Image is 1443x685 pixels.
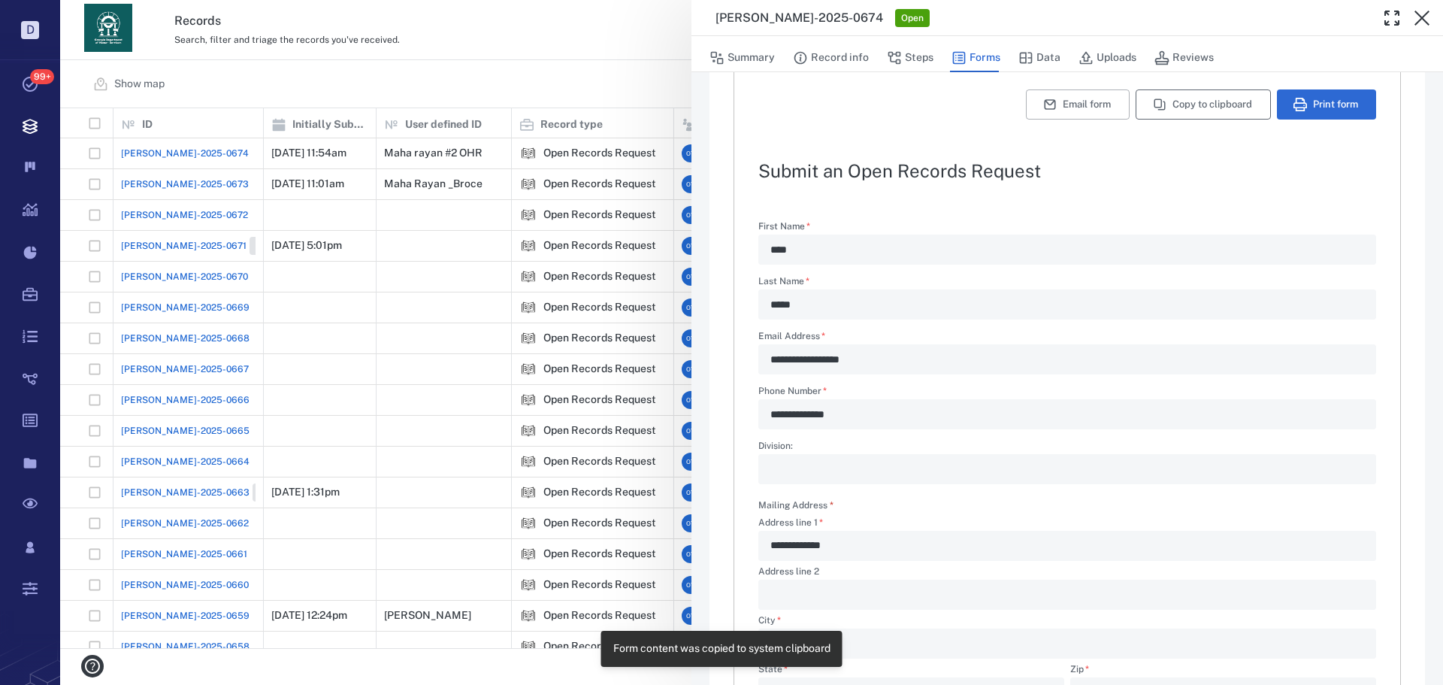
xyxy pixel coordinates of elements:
[1154,44,1214,72] button: Reviews
[1026,89,1130,120] button: Email form
[613,635,830,662] div: Form content was copied to system clipboard
[830,500,833,511] span: required
[758,222,1376,235] label: First Name
[758,665,1064,677] label: State
[1407,3,1437,33] button: Close
[1018,44,1060,72] button: Data
[758,277,1376,289] label: Last Name
[951,44,1000,72] button: Forms
[758,162,1376,180] h2: Submit an Open Records Request
[758,454,1376,484] div: Division:
[709,44,775,72] button: Summary
[758,616,1376,629] label: City
[758,386,1376,399] label: Phone Number
[1070,665,1376,677] label: Zip
[21,21,39,39] p: D
[758,441,1376,454] label: Division:
[793,44,869,72] button: Record info
[758,499,833,512] label: Mailing Address
[758,235,1376,265] div: First Name
[898,12,927,25] span: Open
[887,44,933,72] button: Steps
[1277,89,1376,120] button: Print form
[758,289,1376,320] div: Last Name
[758,344,1376,374] div: Email Address
[758,399,1376,429] div: Phone Number
[1377,3,1407,33] button: Toggle Fullscreen
[34,11,65,24] span: Help
[715,9,883,27] h3: [PERSON_NAME]-2025-0674
[758,332,1376,344] label: Email Address
[30,69,54,84] span: 99+
[758,518,1376,531] label: Address line 1
[758,567,1376,580] label: Address line 2
[1078,44,1136,72] button: Uploads
[1136,89,1271,120] button: Copy to clipboard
